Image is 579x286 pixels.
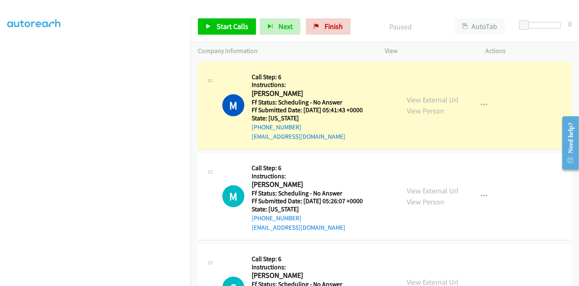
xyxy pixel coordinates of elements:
h5: State: [US_STATE] [252,114,373,122]
a: [PHONE_NUMBER] [252,214,301,222]
h5: Instructions: [252,172,373,180]
a: [EMAIL_ADDRESS][DOMAIN_NAME] [252,133,345,140]
h5: Ff Submitted Date: [DATE] 05:41:43 +0000 [252,106,373,114]
a: [PHONE_NUMBER] [252,123,301,131]
a: View Person [407,106,444,115]
p: Actions [486,46,572,56]
h5: Call Step: 6 [252,73,373,81]
h5: Call Step: 6 [252,255,373,263]
div: The call is yet to be attempted [222,185,244,207]
a: View External Url [407,95,458,104]
p: View [385,46,471,56]
span: Start Calls [217,22,248,31]
span: Finish [325,22,343,31]
button: Next [260,18,300,35]
h5: Call Step: 6 [252,164,373,172]
a: Start Calls [198,18,256,35]
h2: [PERSON_NAME] [252,180,373,189]
h5: Instructions: [252,263,373,271]
a: View Person [407,197,444,206]
h5: State: [US_STATE] [252,205,373,213]
p: Paused [362,21,440,32]
div: 0 [568,18,572,29]
h2: [PERSON_NAME] [252,89,373,98]
span: Next [279,22,293,31]
h5: Ff Submitted Date: [DATE] 05:26:07 +0000 [252,197,373,205]
a: Finish [306,18,351,35]
a: [EMAIL_ADDRESS][DOMAIN_NAME] [252,224,345,231]
h5: Instructions: [252,81,373,89]
p: Company Information [198,46,370,56]
button: AutoTab [454,18,505,35]
h1: M [222,185,244,207]
h5: Ff Status: Scheduling - No Answer [252,98,373,106]
h2: [PERSON_NAME] [252,271,373,280]
h1: M [222,94,244,116]
h5: Ff Status: Scheduling - No Answer [252,189,373,197]
a: View External Url [407,186,458,195]
div: Delay between calls (in seconds) [523,22,561,29]
iframe: Resource Center [556,111,579,175]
